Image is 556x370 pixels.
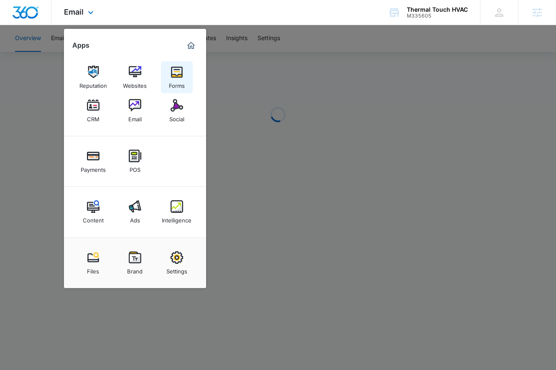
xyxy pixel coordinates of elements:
div: Forms [169,78,185,89]
span: Email [64,8,84,16]
a: POS [119,145,151,177]
div: account name [407,6,468,13]
div: Content [83,213,104,224]
div: Settings [166,264,187,275]
div: Files [87,264,99,275]
a: Files [77,247,109,279]
a: Settings [161,247,193,279]
div: Reputation [79,78,107,89]
div: Social [169,112,184,122]
a: Intelligence [161,196,193,228]
a: Content [77,196,109,228]
a: Websites [119,61,151,93]
a: Email [119,95,151,127]
div: account id [407,13,468,19]
div: Websites [123,78,147,89]
a: Payments [77,145,109,177]
a: Brand [119,247,151,279]
a: CRM [77,95,109,127]
div: Payments [81,162,106,173]
a: Marketing 360® Dashboard [184,39,198,52]
div: Email [128,112,142,122]
a: Ads [119,196,151,228]
h2: Apps [72,41,89,49]
div: Intelligence [162,213,191,224]
a: Reputation [77,61,109,93]
div: POS [130,162,140,173]
div: Ads [130,213,140,224]
div: CRM [87,112,99,122]
a: Forms [161,61,193,93]
div: Brand [127,264,143,275]
a: Social [161,95,193,127]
